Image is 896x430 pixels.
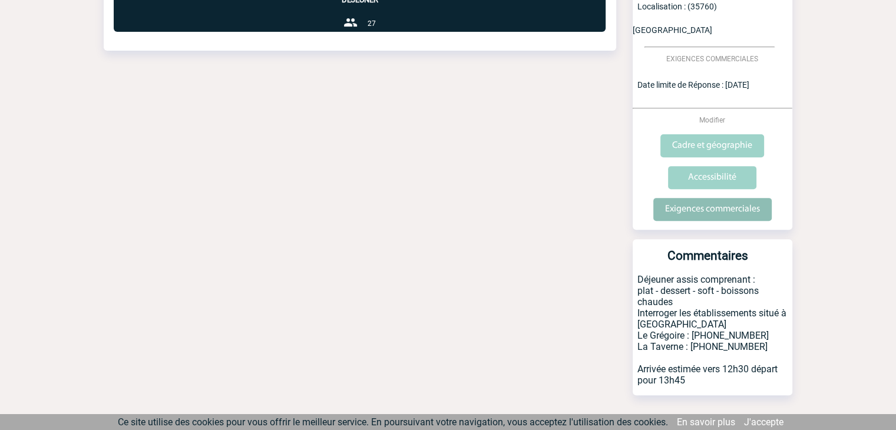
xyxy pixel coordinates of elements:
a: J'accepte [744,416,783,428]
h3: Commentaires [637,249,778,274]
span: Localisation : (35760) [GEOGRAPHIC_DATA] [633,2,717,35]
span: Ce site utilise des cookies pour vous offrir le meilleur service. En poursuivant votre navigation... [118,416,668,428]
span: Modifier [699,116,725,124]
input: Accessibilité [668,166,756,189]
span: EXIGENCES COMMERCIALES [666,55,758,63]
p: Déjeuner assis comprenant : plat - dessert - soft - boissons chaudes Interroger les établissement... [633,274,792,395]
img: group-24-px-b.png [343,15,358,29]
span: Date limite de Réponse : [DATE] [637,80,749,90]
span: 27 [367,19,375,28]
a: En savoir plus [677,416,735,428]
input: Exigences commerciales [653,198,772,221]
input: Cadre et géographie [660,134,764,157]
